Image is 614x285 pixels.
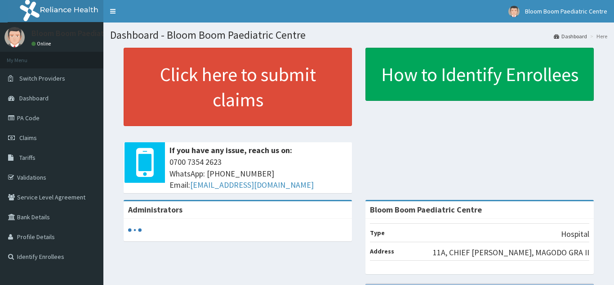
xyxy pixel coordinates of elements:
h1: Dashboard - Bloom Boom Paediatric Centre [110,29,607,41]
a: [EMAIL_ADDRESS][DOMAIN_NAME] [190,180,314,190]
a: Online [31,41,53,47]
svg: audio-loading [128,223,142,237]
span: Switch Providers [19,74,65,82]
p: Bloom Boom Paediatric Centre [31,29,139,37]
span: Tariffs [19,154,36,162]
a: Dashboard [554,32,587,40]
span: Dashboard [19,94,49,102]
img: User Image [4,27,25,47]
b: Administrators [128,204,182,215]
b: Address [370,247,394,255]
a: Click here to submit claims [124,48,352,126]
p: 11A, CHIEF [PERSON_NAME], MAGODO GRA II [433,247,589,258]
span: Bloom Boom Paediatric Centre [525,7,607,15]
p: Hospital [561,228,589,240]
b: If you have any issue, reach us on: [169,145,292,155]
a: How to Identify Enrollees [365,48,594,101]
img: User Image [508,6,520,17]
b: Type [370,229,385,237]
span: Claims [19,134,37,142]
strong: Bloom Boom Paediatric Centre [370,204,482,215]
span: 0700 7354 2623 WhatsApp: [PHONE_NUMBER] Email: [169,156,347,191]
li: Here [588,32,607,40]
